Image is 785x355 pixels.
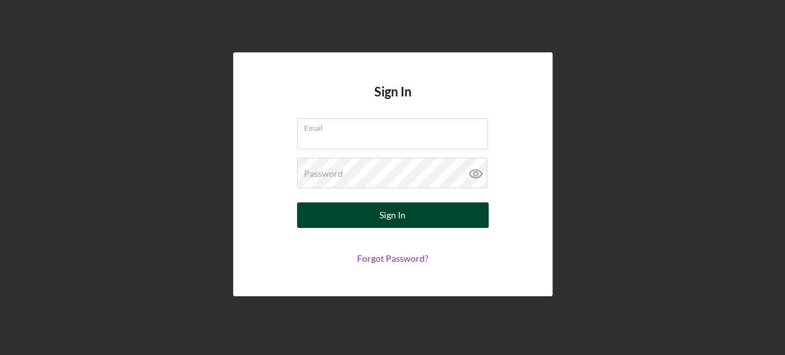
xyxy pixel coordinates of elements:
[304,169,343,179] label: Password
[357,253,429,264] a: Forgot Password?
[374,84,411,118] h4: Sign In
[379,202,406,228] div: Sign In
[304,119,488,133] label: Email
[297,202,489,228] button: Sign In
